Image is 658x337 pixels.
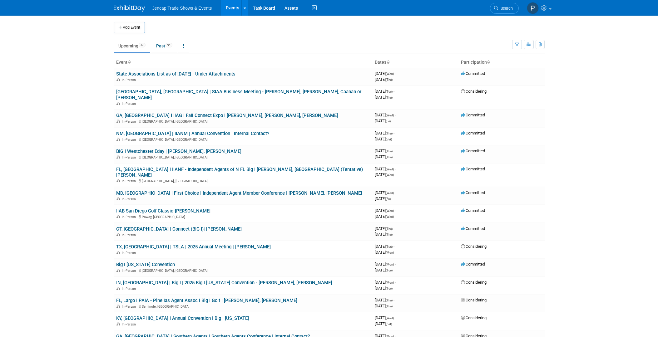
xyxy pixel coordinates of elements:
[386,149,393,153] span: (Thu)
[386,209,394,212] span: (Wed)
[386,251,394,254] span: (Mon)
[114,57,372,68] th: Event
[375,137,392,141] span: [DATE]
[461,149,485,153] span: Committed
[386,168,394,171] span: (Wed)
[116,167,363,178] a: FL, [GEOGRAPHIC_DATA] I IIANF - Independent Agents of N FL Big I [PERSON_NAME], [GEOGRAPHIC_DATA]...
[122,78,138,82] span: In-Person
[458,57,545,68] th: Participation
[122,322,138,326] span: In-Person
[375,298,394,302] span: [DATE]
[461,167,485,171] span: Committed
[461,280,487,285] span: Considering
[375,71,396,76] span: [DATE]
[375,154,393,159] span: [DATE]
[375,315,396,320] span: [DATE]
[386,245,393,248] span: (Sun)
[116,154,370,159] div: [GEOGRAPHIC_DATA], [GEOGRAPHIC_DATA]
[122,155,138,159] span: In-Person
[393,298,394,302] span: -
[122,287,138,291] span: In-Person
[461,71,485,76] span: Committed
[386,263,394,266] span: (Mon)
[375,250,394,255] span: [DATE]
[461,262,485,266] span: Committed
[461,226,485,231] span: Committed
[386,233,393,236] span: (Thu)
[116,251,120,254] img: In-Person Event
[393,89,394,94] span: -
[386,191,394,195] span: (Wed)
[386,299,393,302] span: (Thu)
[395,190,396,195] span: -
[395,262,396,266] span: -
[375,214,394,219] span: [DATE]
[122,197,138,201] span: In-Person
[375,268,393,272] span: [DATE]
[393,244,394,249] span: -
[375,172,394,177] span: [DATE]
[375,226,394,231] span: [DATE]
[116,78,120,81] img: In-Person Event
[372,57,458,68] th: Dates
[116,89,361,100] a: [GEOGRAPHIC_DATA], [GEOGRAPHIC_DATA] | SIAA Business Meeting - [PERSON_NAME], [PERSON_NAME], Caan...
[375,286,393,291] span: [DATE]
[386,120,391,123] span: (Fri)
[116,298,297,303] a: FL, Largo I PAIA - Pinellas Agent Assoc I Big I Golf I [PERSON_NAME], [PERSON_NAME]
[116,71,235,77] a: State Associations List as of [DATE] - Under Attachments
[375,190,396,195] span: [DATE]
[461,298,487,302] span: Considering
[375,131,394,135] span: [DATE]
[139,43,146,47] span: 27
[114,40,150,52] a: Upcoming27
[152,6,212,11] span: Jencap Trade Shows & Events
[116,262,175,267] a: Big I [US_STATE] Convention
[386,281,394,284] span: (Mon)
[122,120,138,124] span: In-Person
[375,232,393,237] span: [DATE]
[375,208,396,213] span: [DATE]
[386,316,394,320] span: (Wed)
[461,89,487,94] span: Considering
[395,315,396,320] span: -
[375,167,396,171] span: [DATE]
[116,214,370,219] div: Poway, [GEOGRAPHIC_DATA]
[116,315,249,321] a: KY, [GEOGRAPHIC_DATA] I Annual Convention I Big I [US_STATE]
[461,244,487,249] span: Considering
[122,233,138,237] span: In-Person
[490,3,519,14] a: Search
[386,132,393,135] span: (Thu)
[386,197,391,201] span: (Fri)
[527,2,539,14] img: Paul Orlando
[386,269,393,272] span: (Tue)
[116,178,370,183] div: [GEOGRAPHIC_DATA], [GEOGRAPHIC_DATA]
[114,22,145,33] button: Add Event
[116,131,269,136] a: NM, [GEOGRAPHIC_DATA] | IIANM | Annual Convention | Internal Contact?
[116,287,120,290] img: In-Person Event
[386,138,392,141] span: (Sat)
[395,280,396,285] span: -
[386,215,394,218] span: (Wed)
[116,304,370,309] div: Seminole, [GEOGRAPHIC_DATA]
[386,60,389,65] a: Sort by Start Date
[461,190,485,195] span: Committed
[116,137,370,142] div: [GEOGRAPHIC_DATA], [GEOGRAPHIC_DATA]
[386,305,393,308] span: (Thu)
[122,251,138,255] span: In-Person
[386,72,394,76] span: (Wed)
[116,120,120,123] img: In-Person Event
[386,114,394,117] span: (Wed)
[116,268,370,273] div: [GEOGRAPHIC_DATA], [GEOGRAPHIC_DATA]
[375,119,391,123] span: [DATE]
[151,40,177,52] a: Past94
[375,196,391,201] span: [DATE]
[116,280,332,286] a: IN, [GEOGRAPHIC_DATA] | Big I | 2025 Big I [US_STATE] Convention - [PERSON_NAME], [PERSON_NAME]
[386,227,393,231] span: (Thu)
[116,233,120,236] img: In-Person Event
[116,102,120,105] img: In-Person Event
[122,138,138,142] span: In-Person
[386,173,394,177] span: (Wed)
[498,6,513,11] span: Search
[395,113,396,117] span: -
[166,43,172,47] span: 94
